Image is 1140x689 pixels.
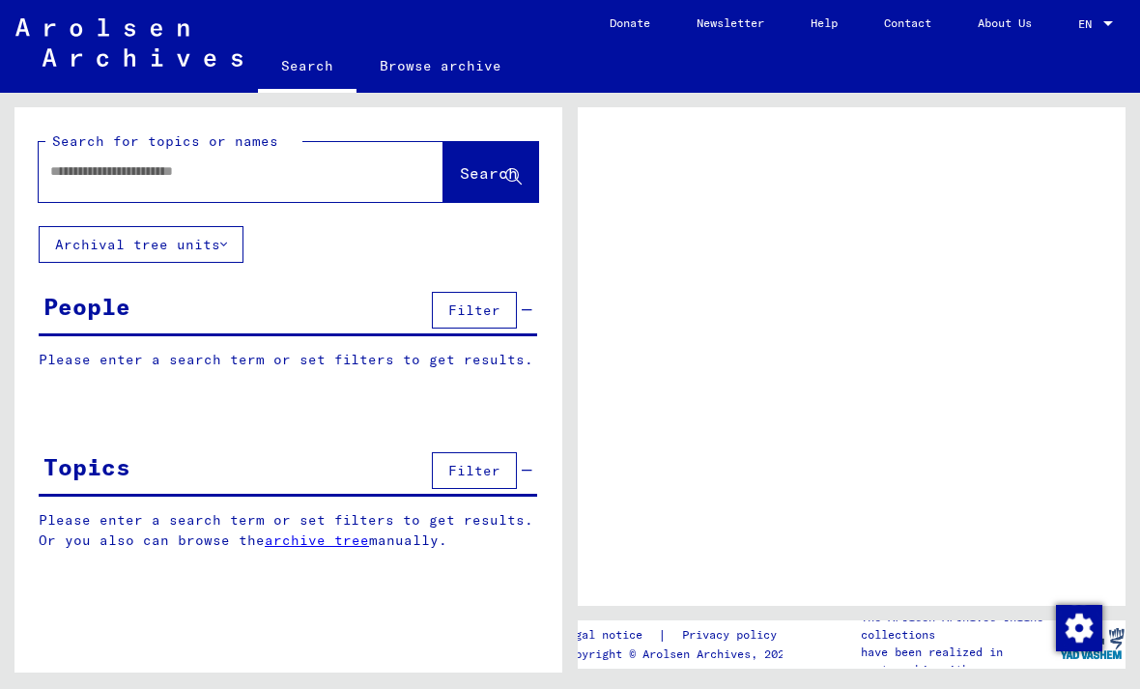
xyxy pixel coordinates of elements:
mat-label: Search for topics or names [52,132,278,150]
p: have been realized in partnership with [861,644,1057,678]
div: Topics [43,449,130,484]
p: Please enter a search term or set filters to get results. [39,350,537,370]
span: Filter [448,301,500,319]
p: The Arolsen Archives online collections [861,609,1057,644]
button: Filter [432,452,517,489]
div: People [43,289,130,324]
img: Change consent [1056,605,1102,651]
span: Search [460,163,518,183]
a: archive tree [265,531,369,549]
button: Archival tree units [39,226,243,263]
button: Filter [432,292,517,329]
div: Change consent [1055,604,1101,650]
a: Privacy policy [667,625,800,646]
p: Copyright © Arolsen Archives, 2021 [561,646,800,663]
a: Search [258,43,356,93]
a: Legal notice [561,625,658,646]
img: Arolsen_neg.svg [15,18,242,67]
p: Please enter a search term or set filters to get results. Or you also can browse the manually. [39,510,538,551]
span: Filter [448,462,500,479]
div: | [561,625,800,646]
a: Browse archive [356,43,525,89]
span: EN [1078,17,1099,31]
button: Search [443,142,538,202]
